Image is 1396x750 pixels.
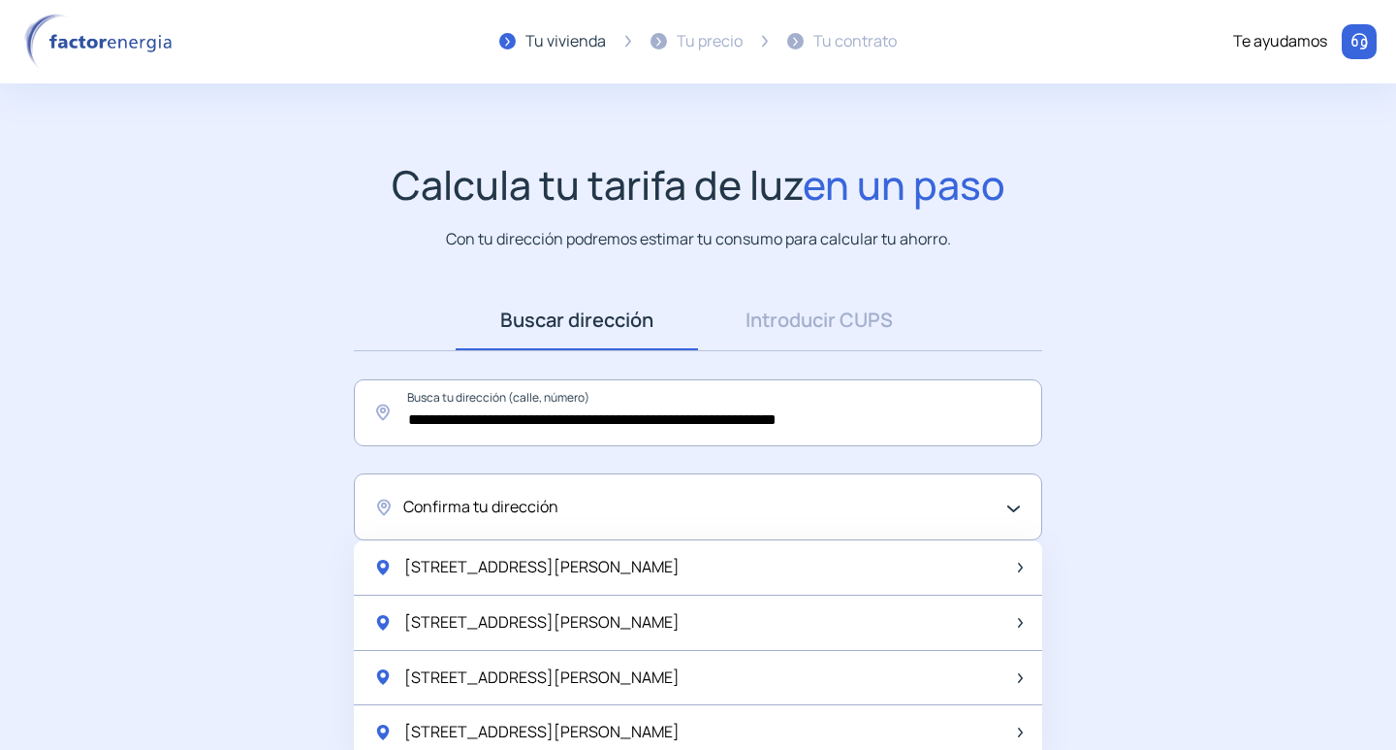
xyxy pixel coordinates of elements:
[392,161,1005,209] h1: Calcula tu tarifa de luz
[373,723,393,742] img: location-pin-green.svg
[1018,673,1023,683] img: arrow-next-item.svg
[1018,563,1023,572] img: arrow-next-item.svg
[373,613,393,633] img: location-pin-green.svg
[1018,618,1023,628] img: arrow-next-item.svg
[677,29,743,54] div: Tu precio
[813,29,897,54] div: Tu contrato
[373,668,393,687] img: location-pin-green.svg
[404,555,680,580] span: [STREET_ADDRESS][PERSON_NAME]
[525,29,606,54] div: Tu vivienda
[456,290,698,350] a: Buscar dirección
[404,720,680,745] span: [STREET_ADDRESS][PERSON_NAME]
[698,290,940,350] a: Introducir CUPS
[446,227,951,251] p: Con tu dirección podremos estimar tu consumo para calcular tu ahorro.
[404,610,680,636] span: [STREET_ADDRESS][PERSON_NAME]
[19,14,184,70] img: logo factor
[1018,728,1023,737] img: arrow-next-item.svg
[403,495,558,520] span: Confirma tu dirección
[803,157,1005,212] span: en un paso
[1233,29,1327,54] div: Te ayudamos
[373,558,393,577] img: location-pin-green.svg
[1349,32,1369,51] img: llamar
[404,666,680,691] span: [STREET_ADDRESS][PERSON_NAME]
